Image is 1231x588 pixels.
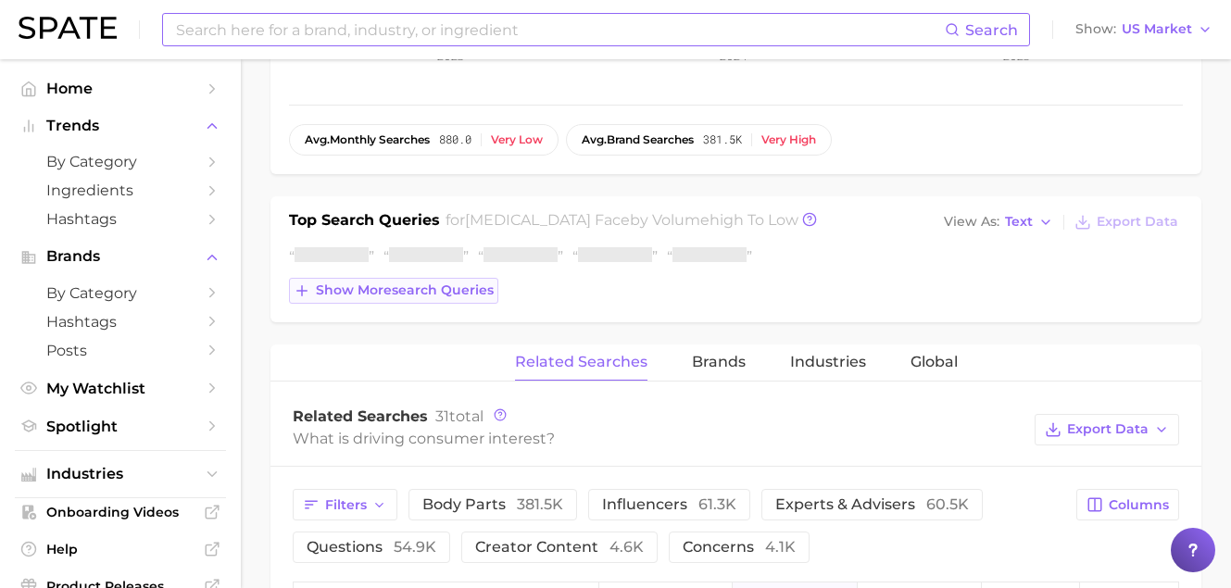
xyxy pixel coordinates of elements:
button: View AsText [939,210,1058,234]
span: influencers [602,495,736,513]
a: Home [15,74,226,103]
span: Trends [46,118,195,134]
span: View As [944,217,999,227]
span: Onboarding Videos [46,504,195,520]
span: by Category [46,284,195,302]
a: Onboarding Videos [15,498,226,526]
button: Columns [1076,489,1179,520]
span: Text [1005,217,1033,227]
span: Ingredients [46,181,195,199]
span: by Category [46,153,195,170]
span: Hashtags [46,313,195,331]
button: ShowUS Market [1071,18,1217,42]
img: SPATE [19,17,117,39]
span: Hashtags [46,210,195,228]
span: 31 [435,407,449,425]
input: Search here for a brand, industry, or ingredient [174,14,945,45]
span: Related Searches [515,354,647,370]
span: Home [46,80,195,97]
button: Export Data [1070,209,1183,235]
span: Related Searches [293,407,428,425]
span: 381.5k [703,133,742,146]
a: Spotlight [15,412,226,441]
span: Export Data [1067,421,1149,437]
span: 880.0 [439,133,471,146]
span: monthly searches [305,133,430,146]
span: Industries [790,354,866,370]
button: Brands [15,243,226,270]
abbr: average [305,132,330,146]
button: Export Data [1035,414,1179,445]
span: Columns [1109,497,1169,513]
span: creator content [475,538,644,556]
a: Help [15,535,226,563]
span: 61.3k [698,495,736,513]
span: Filters [325,497,367,513]
button: Industries [15,460,226,488]
abbr: average [582,132,607,146]
span: Brands [46,248,195,265]
span: 4.1k [765,538,796,556]
span: total [435,407,484,425]
a: Ingredients [15,176,226,205]
h1: Top Search Queries [289,209,440,235]
span: concerns [683,538,796,556]
div: Very low [491,133,543,146]
button: Trends [15,112,226,140]
a: by Category [15,147,226,176]
span: [MEDICAL_DATA] face [465,211,630,229]
span: high to low [710,211,798,229]
a: My Watchlist [15,374,226,403]
span: 381.5k [517,495,563,513]
span: Search [965,21,1018,39]
a: by Category [15,279,226,307]
a: Posts [15,336,226,365]
span: Export Data [1097,214,1178,230]
span: brand searches [582,133,694,146]
span: Show more search queries [316,282,494,298]
h2: for by Volume [446,209,798,235]
a: Hashtags [15,307,226,336]
a: Hashtags [15,205,226,233]
span: My Watchlist [46,380,195,397]
button: avg.brand searches381.5kVery high [566,124,832,156]
button: Filters [293,489,397,520]
button: avg.monthly searches880.0Very low [289,124,559,156]
span: Posts [46,342,195,359]
div: What is driving consumer interest? [293,426,1025,451]
span: Spotlight [46,418,195,435]
span: questions [307,538,436,556]
span: Help [46,541,195,557]
span: 60.5k [926,495,969,513]
span: Global [911,354,958,370]
button: Show moresearch queries [289,278,498,304]
span: 54.9k [394,538,436,556]
span: Show [1075,24,1116,34]
span: experts & advisers [775,495,969,513]
span: body parts [422,495,563,513]
span: 4.6k [609,538,644,556]
div: Very high [761,133,816,146]
span: US Market [1122,24,1192,34]
span: Industries [46,466,195,482]
span: Brands [692,354,746,370]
